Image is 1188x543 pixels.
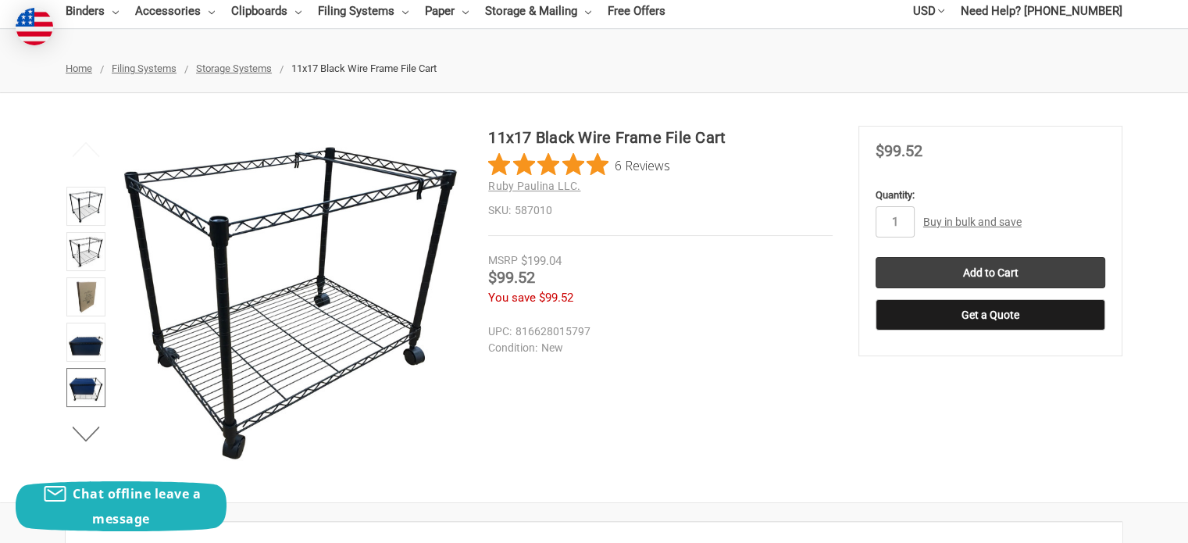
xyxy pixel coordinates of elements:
[876,188,1105,203] label: Quantity:
[73,485,201,527] span: Chat offline leave a message
[62,419,110,450] button: Next
[488,323,512,340] dt: UPC:
[62,134,110,165] button: Previous
[69,189,103,223] img: 11x17 Black Wire Frame File Cart
[488,323,826,340] dd: 816628015797
[488,202,833,219] dd: 587010
[923,216,1022,228] a: Buy in bulk and save
[488,291,536,305] span: You save
[69,280,103,314] img: 11x17 Black Rolling File Cart
[488,153,670,177] button: Rated 4.8 out of 5 stars from 6 reviews. Jump to reviews.
[539,291,573,305] span: $99.52
[112,63,177,74] a: Filing Systems
[488,340,826,356] dd: New
[16,481,227,531] button: Chat offline leave a message
[196,63,272,74] a: Storage Systems
[69,325,103,359] img: 11x17 Black Wire Frame File Cart
[521,254,562,268] span: $199.04
[876,141,922,160] span: $99.52
[488,202,511,219] dt: SKU:
[876,299,1105,330] button: Get a Quote
[488,268,535,287] span: $99.52
[876,257,1105,288] input: Add to Cart
[69,234,103,269] img: 11x17 Black Wire Frame File Cart
[119,126,462,470] img: 11x17 Black Wire Frame File Cart
[615,153,670,177] span: 6 Reviews
[66,63,92,74] a: Home
[488,340,537,356] dt: Condition:
[488,126,833,149] h1: 11x17 Black Wire Frame File Cart
[291,63,437,74] span: 11x17 Black Wire Frame File Cart
[488,252,518,269] div: MSRP
[69,370,103,405] img: 11x17 Black Wire Frame File Cart
[16,8,53,45] img: duty and tax information for United States
[488,180,580,192] a: Ruby Paulina LLC.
